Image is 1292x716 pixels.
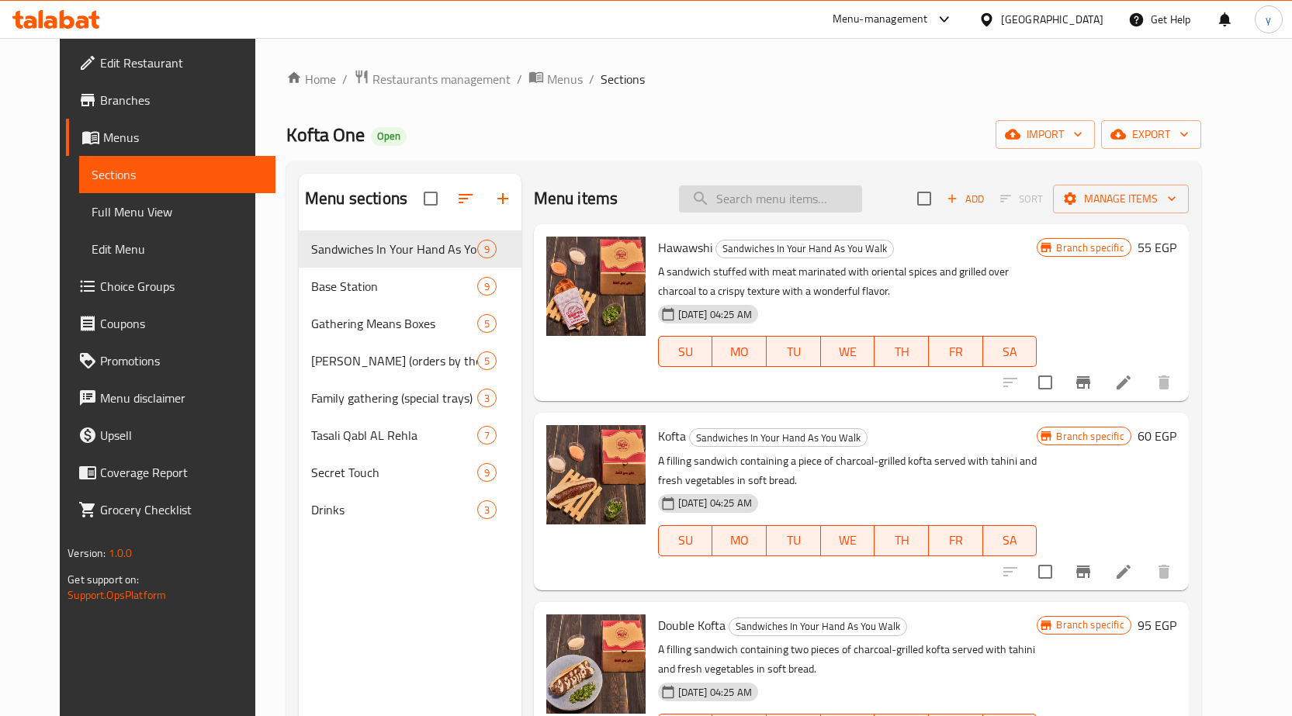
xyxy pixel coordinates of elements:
span: Grocery Checklist [100,500,263,519]
p: A filling sandwich containing two pieces of charcoal-grilled kofta served with tahini and fresh v... [658,640,1037,679]
span: Sections [601,70,645,88]
a: Upsell [66,417,275,454]
div: items [477,240,497,258]
span: Base Station [311,277,477,296]
div: Menu-management [833,10,928,29]
span: Coverage Report [100,463,263,482]
img: Hawawshi [546,237,646,336]
span: Sandwiches In Your Hand As You Walk [690,429,867,447]
span: Promotions [100,351,263,370]
span: Edit Menu [92,240,263,258]
span: TH [881,341,923,363]
span: Menu disclaimer [100,389,263,407]
span: 9 [478,242,496,257]
button: import [996,120,1095,149]
span: Kofta [658,424,686,448]
span: Add item [940,187,990,211]
span: Menus [547,70,583,88]
button: Manage items [1053,185,1189,213]
button: Add section [484,180,521,217]
h2: Menu sections [305,187,407,210]
span: FR [935,341,977,363]
button: TU [767,525,821,556]
a: Coverage Report [66,454,275,491]
span: Coupons [100,314,263,333]
span: [DATE] 04:25 AM [672,307,758,322]
p: A filling sandwich containing a piece of charcoal-grilled kofta served with tahini and fresh vege... [658,451,1037,490]
span: TU [773,529,815,552]
h6: 95 EGP [1138,614,1176,636]
span: SA [989,529,1031,552]
span: SU [665,529,707,552]
a: Edit Restaurant [66,44,275,81]
span: 9 [478,279,496,294]
span: Kofta One [286,117,365,152]
div: Base Station9 [299,268,521,305]
span: Branch specific [1050,240,1130,255]
span: Add [944,190,986,208]
span: Branch specific [1050,617,1130,632]
span: export [1114,125,1189,144]
div: Family gathering (special trays)3 [299,379,521,417]
button: TU [767,336,821,367]
span: Manage items [1065,189,1176,209]
span: 5 [478,316,496,331]
span: Branch specific [1050,429,1130,444]
div: Sandwiches In Your Hand As You Walk [311,240,477,258]
span: 3 [478,503,496,517]
span: Edit Restaurant [100,54,263,72]
button: WE [821,336,875,367]
div: items [477,463,497,482]
span: Open [371,130,407,143]
span: Sort sections [447,180,484,217]
a: Full Menu View [79,193,275,230]
button: FR [929,336,983,367]
button: Branch-specific-item [1065,553,1102,590]
div: [PERSON_NAME] (orders by the kilo)5 [299,342,521,379]
div: items [477,351,497,370]
h2: Menu items [534,187,618,210]
span: 7 [478,428,496,443]
span: MO [719,529,760,552]
a: Menu disclaimer [66,379,275,417]
button: WE [821,525,875,556]
a: Grocery Checklist [66,491,275,528]
a: Menus [528,69,583,89]
div: Drinks [311,500,477,519]
span: Choice Groups [100,277,263,296]
span: Select all sections [414,182,447,215]
span: Full Menu View [92,202,263,221]
a: Menus [66,119,275,156]
button: SU [658,525,713,556]
div: items [477,389,497,407]
span: Select to update [1029,366,1062,399]
button: export [1101,120,1201,149]
a: Promotions [66,342,275,379]
button: Add [940,187,990,211]
span: TH [881,529,923,552]
span: Get support on: [68,569,139,590]
a: Support.OpsPlatform [68,585,166,605]
button: SU [658,336,713,367]
a: Choice Groups [66,268,275,305]
div: Lamet Elsohab (orders by the kilo) [311,351,477,370]
li: / [589,70,594,88]
button: Branch-specific-item [1065,364,1102,401]
a: Sections [79,156,275,193]
span: WE [827,341,869,363]
span: Menus [103,128,263,147]
span: Branches [100,91,263,109]
span: Upsell [100,426,263,444]
span: TU [773,341,815,363]
li: / [517,70,522,88]
span: Gathering Means Boxes [311,314,477,333]
span: SU [665,341,707,363]
div: Sandwiches In Your Hand As You Walk [729,617,907,636]
div: Tasali Qabl AL Rehla7 [299,417,521,454]
a: Edit Menu [79,230,275,268]
span: Secret Touch [311,463,477,482]
span: 3 [478,391,496,406]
